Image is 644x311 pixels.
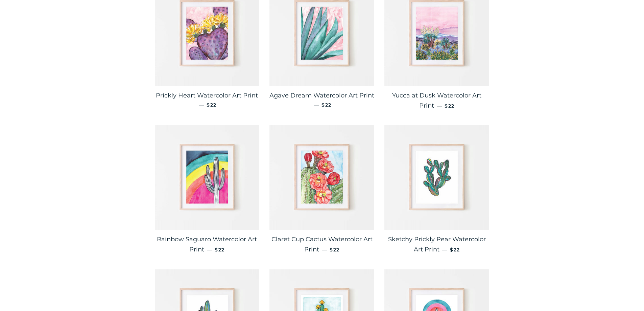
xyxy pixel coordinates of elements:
span: $22 [450,247,460,253]
img: Rainbow Saguaro Watercolor Art Print [155,125,260,230]
span: — [322,246,327,253]
span: Yucca at Dusk Watercolor Art Print [392,92,481,109]
a: Agave Dream Watercolor Art Print — $22 [269,86,374,113]
span: $22 [330,247,339,253]
a: Claret Cup Cactus Watercolor Art Print — $22 [269,230,374,259]
a: Prickly Heart Watercolor Art Print — $22 [155,86,260,113]
span: $22 [215,247,224,253]
span: Agave Dream Watercolor Art Print [269,92,374,99]
a: Sketchy Prickly Pear Watercolor Art Print — $22 [384,230,489,259]
img: Claret Cup Cactus Watercolor Art Print [269,125,374,230]
span: Rainbow Saguaro Watercolor Art Print [157,236,257,253]
span: Claret Cup Cactus Watercolor Art Print [271,236,373,253]
span: $22 [207,102,216,108]
span: $22 [445,103,454,109]
span: — [314,102,319,108]
span: — [199,102,204,108]
span: — [442,246,447,253]
span: — [437,103,442,109]
span: Prickly Heart Watercolor Art Print [156,92,258,99]
span: Sketchy Prickly Pear Watercolor Art Print [388,236,486,253]
a: Rainbow Saguaro Watercolor Art Print — $22 [155,230,260,259]
a: Yucca at Dusk Watercolor Art Print — $22 [384,86,489,115]
img: Sketchy Prickly Pear Watercolor Art Print [384,125,489,230]
span: $22 [321,102,331,108]
span: — [207,246,212,253]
